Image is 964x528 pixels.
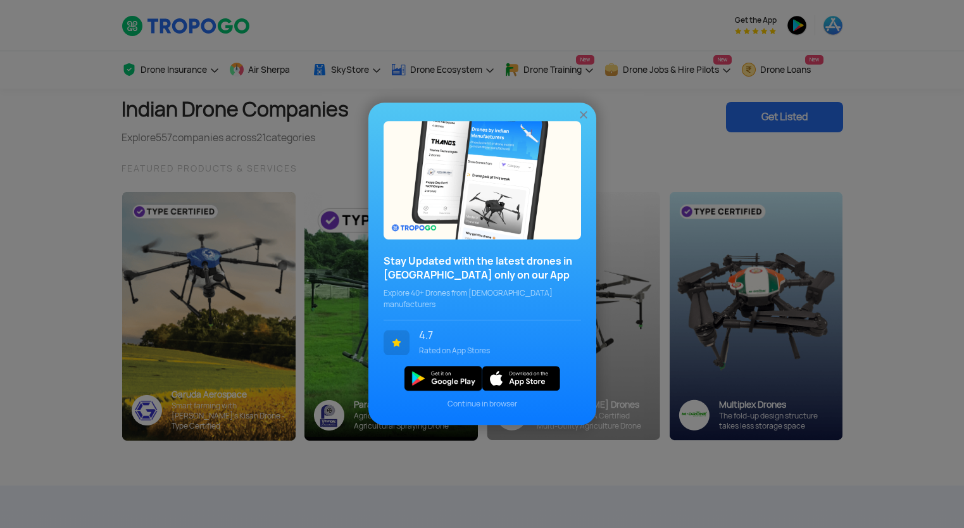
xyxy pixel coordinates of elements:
span: Explore 40+ Drones from [DEMOGRAPHIC_DATA] manufacturers [384,287,581,310]
span: Continue in browser [384,399,581,410]
img: bg_popupecosystem.png [384,121,581,239]
span: Rated on App Stores [419,345,572,356]
img: ios_new.svg [482,366,560,391]
img: img_playstore.png [404,366,482,391]
span: 4.7 [419,330,572,341]
img: ic_star.svg [384,330,410,355]
h3: Stay Updated with the latest drones in [GEOGRAPHIC_DATA] only on our App [384,255,581,282]
img: ic_close.png [577,109,590,122]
